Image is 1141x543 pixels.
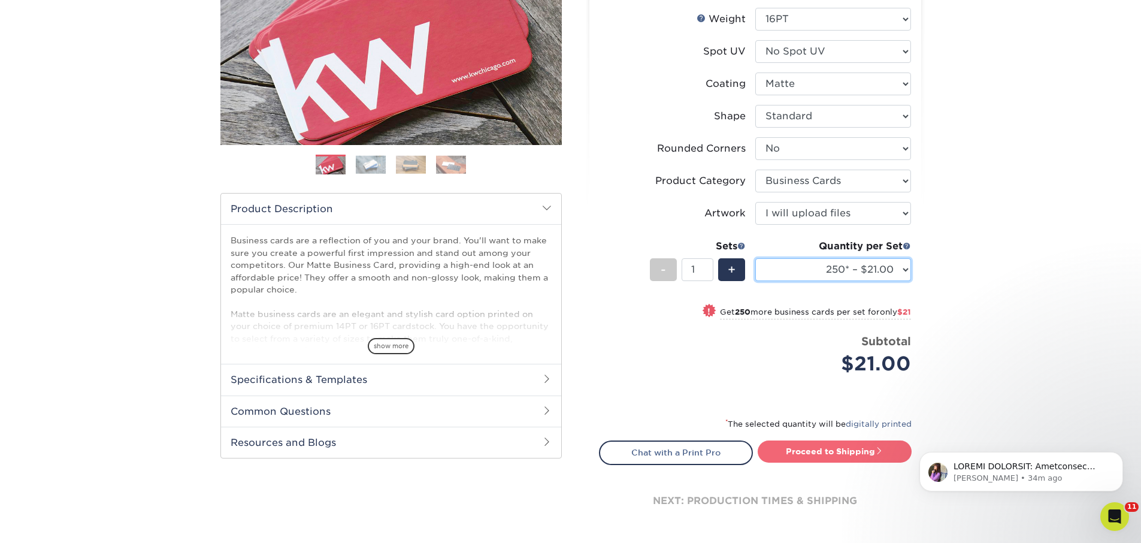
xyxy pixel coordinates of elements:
span: ! [707,305,710,318]
small: The selected quantity will be [725,420,912,429]
div: Artwork [704,206,746,221]
strong: Subtotal [861,334,911,348]
div: Weight [697,12,746,26]
div: Shape [714,109,746,123]
div: next: production times & shipping [599,465,912,537]
div: Sets [650,239,746,254]
span: $21 [897,307,911,316]
div: $21.00 [764,349,911,378]
span: - [661,261,666,279]
p: Business cards are a reflection of you and your brand. You'll want to make sure you create a powe... [231,234,552,405]
a: Chat with a Print Pro [599,441,753,464]
strong: 250 [735,307,750,316]
div: Quantity per Set [755,239,911,254]
div: Rounded Corners [657,141,746,156]
div: Coating [706,77,746,91]
span: LOREMI DOLORSIT: Ametconsec Adipi 57893-100053-50822 Elits doe tem incidid utla etdol magna aliq ... [52,35,206,402]
img: Business Cards 01 [316,150,346,180]
div: Spot UV [703,44,746,59]
small: Get more business cards per set for [720,307,911,319]
h2: Common Questions [221,396,561,427]
a: digitally printed [846,420,912,429]
span: 11 [1125,502,1139,512]
span: only [880,307,911,316]
p: Message from Erica, sent 34m ago [52,46,207,57]
h2: Specifications & Templates [221,364,561,395]
img: Business Cards 04 [436,155,466,174]
div: Product Category [655,174,746,188]
img: Business Cards 02 [356,155,386,174]
span: + [728,261,736,279]
iframe: Intercom live chat [1100,502,1129,531]
img: Business Cards 03 [396,155,426,174]
span: show more [368,338,414,354]
h2: Resources and Blogs [221,427,561,458]
a: Proceed to Shipping [758,441,912,462]
h2: Product Description [221,194,561,224]
iframe: Intercom notifications message [901,427,1141,511]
